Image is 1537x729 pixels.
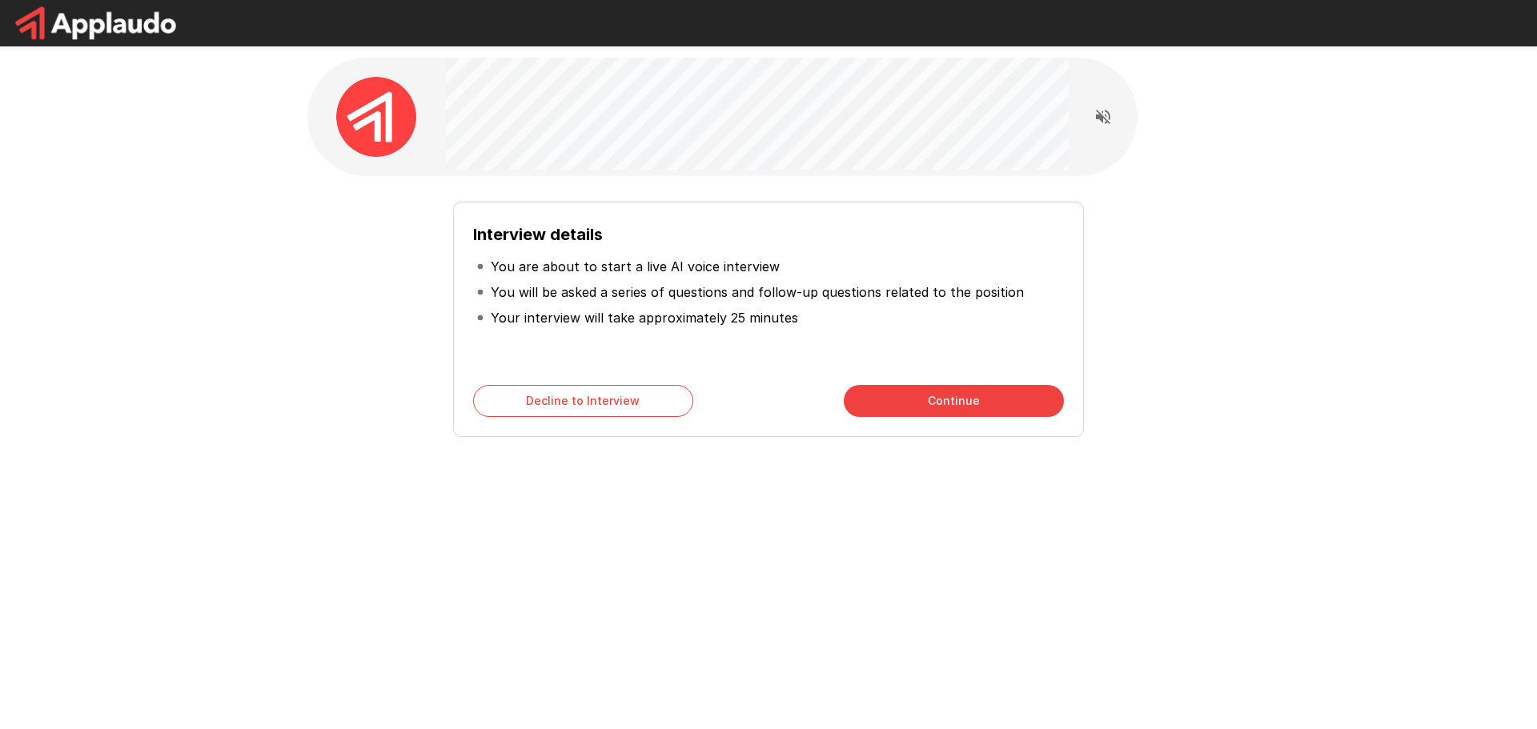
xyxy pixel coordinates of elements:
button: Continue [844,385,1064,417]
b: Interview details [473,225,603,244]
button: Read questions aloud [1087,101,1119,133]
button: Decline to Interview [473,385,693,417]
img: applaudo_avatar.png [336,77,416,157]
p: You are about to start a live AI voice interview [491,257,780,276]
p: You will be asked a series of questions and follow-up questions related to the position [491,282,1024,302]
p: Your interview will take approximately 25 minutes [491,308,798,327]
